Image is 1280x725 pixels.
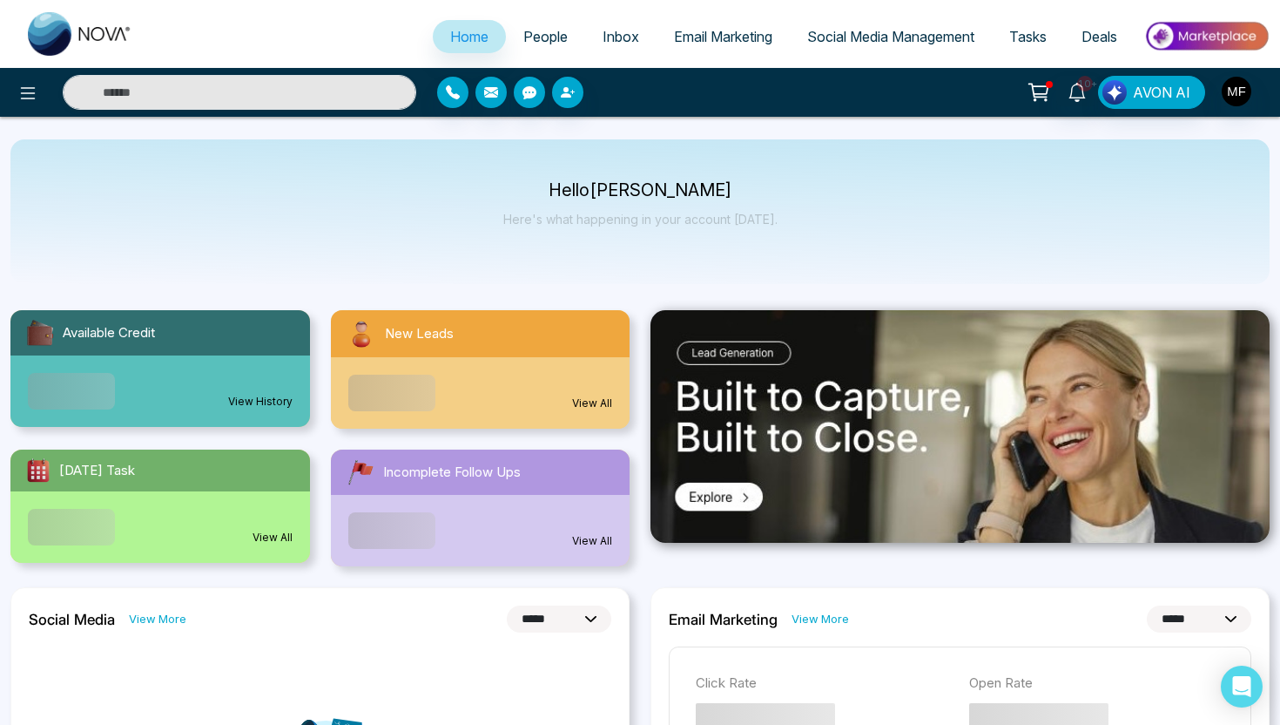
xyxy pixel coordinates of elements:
button: AVON AI [1098,76,1205,109]
p: Here's what happening in your account [DATE]. [503,212,778,227]
img: Market-place.gif [1143,17,1270,56]
span: AVON AI [1133,82,1190,103]
span: Inbox [603,28,639,45]
p: Click Rate [696,674,952,694]
a: View All [572,533,612,549]
span: Incomplete Follow Ups [383,463,521,483]
a: View All [253,530,293,545]
span: Available Credit [63,323,155,343]
h2: Email Marketing [669,611,778,628]
img: Lead Flow [1102,80,1127,105]
span: 10+ [1077,76,1093,91]
img: availableCredit.svg [24,317,56,349]
a: View History [228,394,293,410]
a: New LeadsView All [320,310,641,429]
a: Tasks [992,20,1064,53]
a: People [506,20,585,53]
span: [DATE] Task [59,461,135,481]
h2: Social Media [29,611,115,628]
img: todayTask.svg [24,457,52,484]
a: Deals [1064,20,1135,53]
img: followUps.svg [345,457,376,488]
a: View More [129,611,186,627]
img: . [650,310,1270,543]
span: Deals [1081,28,1117,45]
a: Incomplete Follow UpsView All [320,450,641,566]
span: Tasks [1009,28,1047,45]
img: Nova CRM Logo [28,12,132,56]
div: Open Intercom Messenger [1221,666,1263,708]
a: 10+ [1056,76,1098,106]
a: Email Marketing [657,20,790,53]
span: Social Media Management [807,28,974,45]
a: Home [433,20,506,53]
p: Hello [PERSON_NAME] [503,183,778,198]
img: User Avatar [1222,77,1251,106]
span: Email Marketing [674,28,772,45]
a: Inbox [585,20,657,53]
img: newLeads.svg [345,317,378,350]
span: New Leads [385,324,454,344]
p: Open Rate [969,674,1225,694]
span: Home [450,28,488,45]
span: People [523,28,568,45]
a: Social Media Management [790,20,992,53]
a: View All [572,396,612,411]
a: View More [792,611,849,627]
